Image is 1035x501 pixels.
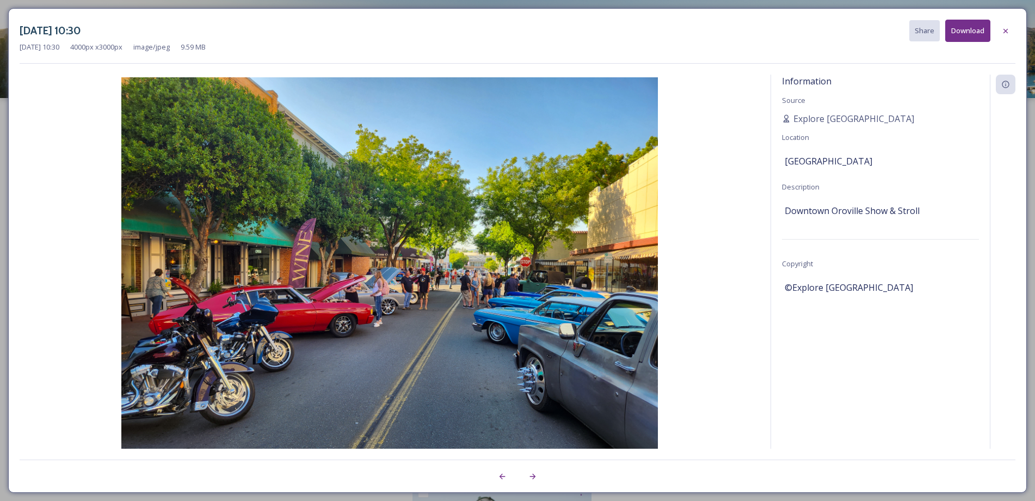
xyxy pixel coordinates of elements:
span: 9.59 MB [181,42,206,52]
span: Information [782,75,831,87]
h3: [DATE] 10:30 [20,23,81,39]
span: [DATE] 10:30 [20,42,59,52]
span: [GEOGRAPHIC_DATA] [785,155,872,168]
span: Source [782,95,805,105]
span: ©Explore [GEOGRAPHIC_DATA] [785,281,913,294]
img: 2023-06-16_Show%20and%20Stroll_EDITED_174406-Explore%2520Butte%2520County.jpg [20,77,760,480]
span: Downtown Oroville Show & Stroll [785,204,920,217]
span: Location [782,132,809,142]
span: Description [782,182,820,192]
span: 4000 px x 3000 px [70,42,122,52]
span: Copyright [782,259,813,268]
span: image/jpeg [133,42,170,52]
button: Share [909,20,940,41]
button: Download [945,20,990,42]
span: Explore [GEOGRAPHIC_DATA] [793,112,914,125]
